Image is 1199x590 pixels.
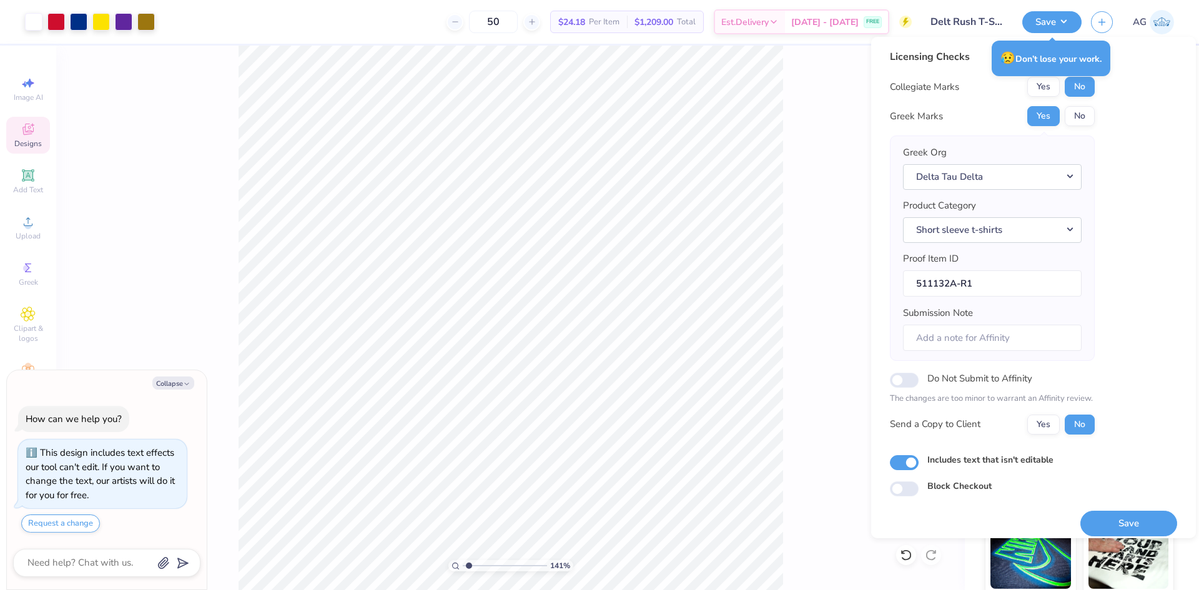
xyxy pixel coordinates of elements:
[14,139,42,149] span: Designs
[1133,15,1147,29] span: AG
[890,393,1095,405] p: The changes are too minor to warrant an Affinity review.
[903,199,976,213] label: Product Category
[721,16,769,29] span: Est. Delivery
[19,277,38,287] span: Greek
[890,109,943,124] div: Greek Marks
[13,185,43,195] span: Add Text
[1027,415,1060,435] button: Yes
[1027,77,1060,97] button: Yes
[890,417,980,431] div: Send a Copy to Client
[927,479,992,493] label: Block Checkout
[1000,50,1015,66] span: 😥
[903,252,959,266] label: Proof Item ID
[589,16,619,29] span: Per Item
[550,560,570,571] span: 141 %
[990,526,1071,589] img: Glow in the Dark Ink
[14,92,43,102] span: Image AI
[634,16,673,29] span: $1,209.00
[921,9,1013,34] input: Untitled Design
[903,145,947,160] label: Greek Org
[903,164,1082,190] button: Delta Tau Delta
[890,80,959,94] div: Collegiate Marks
[927,370,1032,386] label: Do Not Submit to Affinity
[21,514,100,533] button: Request a change
[16,231,41,241] span: Upload
[26,413,122,425] div: How can we help you?
[866,17,879,26] span: FREE
[558,16,585,29] span: $24.18
[927,453,1053,466] label: Includes text that isn't editable
[1150,10,1174,34] img: Aljosh Eyron Garcia
[1080,511,1177,536] button: Save
[992,41,1110,76] div: Don’t lose your work.
[1022,11,1082,33] button: Save
[890,49,1095,64] div: Licensing Checks
[26,446,175,501] div: This design includes text effects our tool can't edit. If you want to change the text, our artist...
[6,323,50,343] span: Clipart & logos
[1133,10,1174,34] a: AG
[903,306,973,320] label: Submission Note
[152,376,194,390] button: Collapse
[903,325,1082,352] input: Add a note for Affinity
[1065,415,1095,435] button: No
[1065,106,1095,126] button: No
[1065,77,1095,97] button: No
[791,16,859,29] span: [DATE] - [DATE]
[1027,106,1060,126] button: Yes
[1088,526,1169,589] img: Water based Ink
[677,16,696,29] span: Total
[903,217,1082,243] button: Short sleeve t-shirts
[469,11,518,33] input: – –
